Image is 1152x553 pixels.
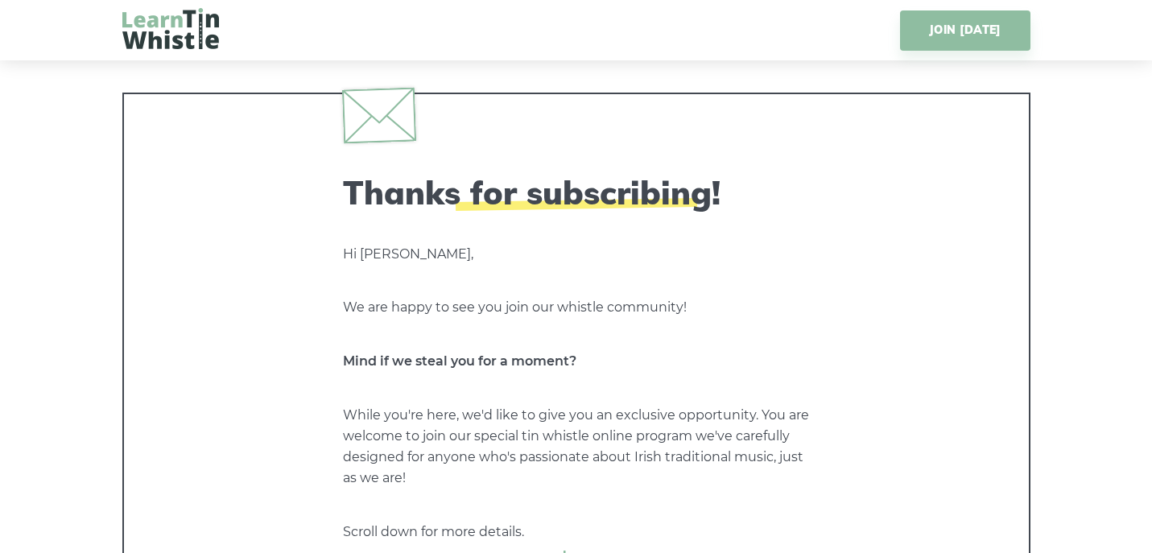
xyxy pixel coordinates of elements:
[343,353,576,369] strong: Mind if we steal you for a moment?
[343,297,810,318] p: We are happy to see you join our whistle community!
[343,244,810,265] p: Hi [PERSON_NAME],
[122,8,219,49] img: LearnTinWhistle.com
[900,10,1030,51] a: JOIN [DATE]
[343,522,810,543] p: Scroll down for more details.
[341,87,415,143] img: envelope.svg
[343,173,810,212] h2: Thanks for subscribing!
[343,405,810,489] p: While you're here, we'd like to give you an exclusive opportunity. You are welcome to join our sp...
